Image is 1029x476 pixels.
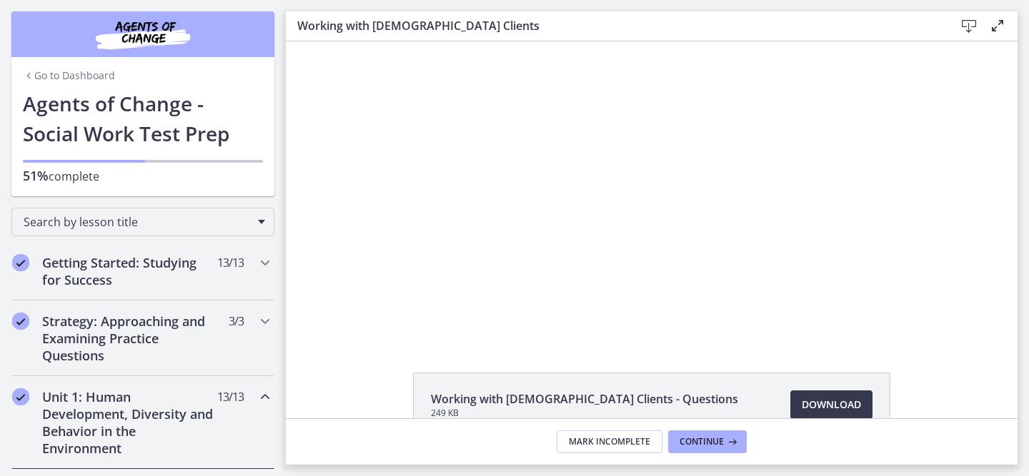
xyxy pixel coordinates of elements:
a: Download [790,390,873,419]
i: Completed [12,313,29,330]
span: 13 / 13 [217,254,244,271]
h2: Unit 1: Human Development, Diversity and Behavior in the Environment [42,388,217,457]
h3: Working with [DEMOGRAPHIC_DATA] Clients [297,17,932,34]
a: Go to Dashboard [23,69,115,83]
div: Search by lesson title [11,208,274,236]
span: Download [802,396,861,413]
span: 3 / 3 [229,313,244,330]
span: Mark Incomplete [569,436,650,447]
span: Search by lesson title [24,214,251,230]
span: Continue [680,436,724,447]
iframe: Video Lesson [286,41,1018,340]
span: 51% [23,167,49,184]
h2: Getting Started: Studying for Success [42,254,217,288]
button: Continue [668,430,747,453]
h1: Agents of Change - Social Work Test Prep [23,88,263,148]
span: 13 / 13 [217,388,244,405]
p: complete [23,167,263,185]
img: Agents of Change [57,17,229,51]
h2: Strategy: Approaching and Examining Practice Questions [42,313,217,364]
i: Completed [12,254,29,271]
span: Working with [DEMOGRAPHIC_DATA] Clients - Questions [431,390,738,407]
button: Mark Incomplete [557,430,662,453]
i: Completed [12,388,29,405]
span: 249 KB [431,407,738,419]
